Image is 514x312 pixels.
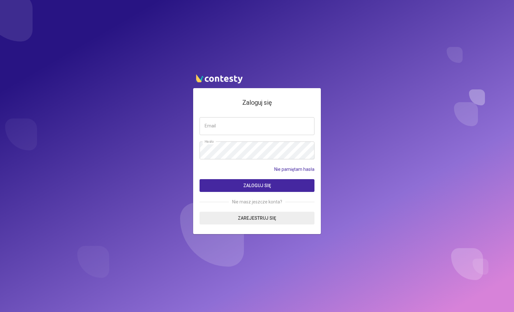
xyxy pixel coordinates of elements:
span: Zaloguj się [243,183,271,188]
h4: Zaloguj się [200,98,314,108]
a: Zarejestruj się [200,212,314,224]
button: Zaloguj się [200,179,314,192]
a: Nie pamiętam hasła [274,166,314,173]
img: contesty logo [193,72,244,85]
span: Nie masz jeszcze konta? [229,198,285,205]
